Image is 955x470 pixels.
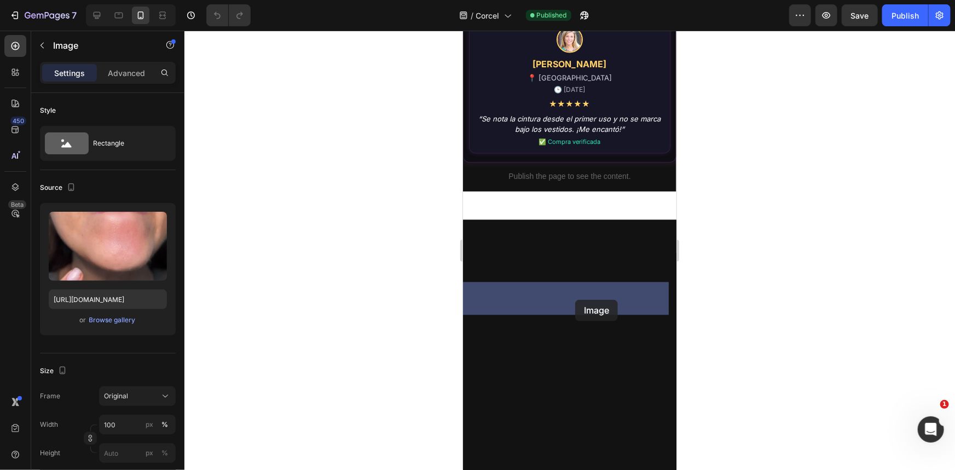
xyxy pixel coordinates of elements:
[8,200,26,209] div: Beta
[158,418,171,431] button: px
[918,416,944,443] iframe: Intercom live chat
[40,181,78,195] div: Source
[4,4,82,26] button: 7
[206,4,251,26] div: Undo/Redo
[940,400,949,409] span: 1
[161,420,168,430] div: %
[143,446,156,460] button: %
[99,386,176,406] button: Original
[40,364,69,379] div: Size
[471,10,474,21] span: /
[892,10,919,21] div: Publish
[40,448,60,458] label: Height
[49,289,167,309] input: https://example.com/image.jpg
[463,31,676,470] iframe: Design area
[53,39,146,52] p: Image
[49,212,167,281] img: preview-image
[851,11,869,20] span: Save
[108,67,145,79] p: Advanced
[161,448,168,458] div: %
[842,4,878,26] button: Save
[40,106,56,115] div: Style
[882,4,928,26] button: Publish
[10,117,26,125] div: 450
[80,314,86,327] span: or
[143,418,156,431] button: %
[158,446,171,460] button: px
[104,391,128,401] span: Original
[54,67,85,79] p: Settings
[476,10,500,21] span: Corcel
[99,443,176,463] input: px%
[99,415,176,434] input: px%
[72,9,77,22] p: 7
[40,420,58,430] label: Width
[40,391,60,401] label: Frame
[93,131,160,156] div: Rectangle
[537,10,567,20] span: Published
[146,420,153,430] div: px
[146,448,153,458] div: px
[89,315,136,326] button: Browse gallery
